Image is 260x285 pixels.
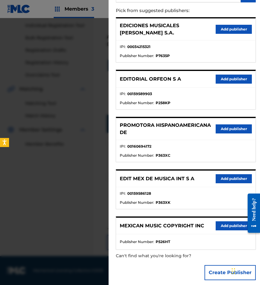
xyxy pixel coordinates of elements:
button: Add publisher [216,174,252,183]
p: MEXICAN MUSIC COPYRIGHT INC [120,222,204,229]
span: Publisher Number : [120,100,154,106]
iframe: Resource Center [243,189,260,238]
strong: P363XK [156,200,170,205]
p: EDIT MEX DE MUSICA INT S A [120,175,194,182]
button: Add publisher [216,25,252,34]
span: IPI : [120,44,126,50]
p: EDICIONES MUSICALES [PERSON_NAME] S.A. [120,22,216,37]
div: Widget de chat [230,256,260,285]
span: Publisher Number : [120,153,154,158]
img: MLC Logo [7,5,30,13]
span: IPI : [120,191,126,196]
p: Can't find what you're looking for? [116,250,221,262]
strong: P258KP [156,100,170,106]
span: IPI : [120,144,126,149]
p: PROMOTORA HISPANOAMERICANA DE [120,122,216,136]
span: Members [65,5,94,12]
button: Create Publisher [205,265,256,280]
div: Arrastrar [232,262,235,280]
strong: 00160694172 [127,144,151,149]
strong: P7635P [156,53,170,59]
button: Add publisher [216,124,252,133]
span: Publisher Number : [120,200,154,205]
span: Publisher Number : [120,239,154,245]
strong: 00034215321 [127,44,151,50]
strong: 00159586128 [127,191,151,196]
img: Top Rightsholders [54,5,61,13]
p: EDITORIAL ORFEON S A [120,75,181,83]
span: 3 [91,6,94,12]
button: Add publisher [216,75,252,84]
span: IPI : [120,91,126,97]
strong: P526HT [156,239,170,245]
button: Add publisher [216,221,252,230]
strong: P363XC [156,153,170,158]
iframe: Chat Widget [230,256,260,285]
span: Publisher Number : [120,53,154,59]
strong: 00159589903 [127,91,152,97]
